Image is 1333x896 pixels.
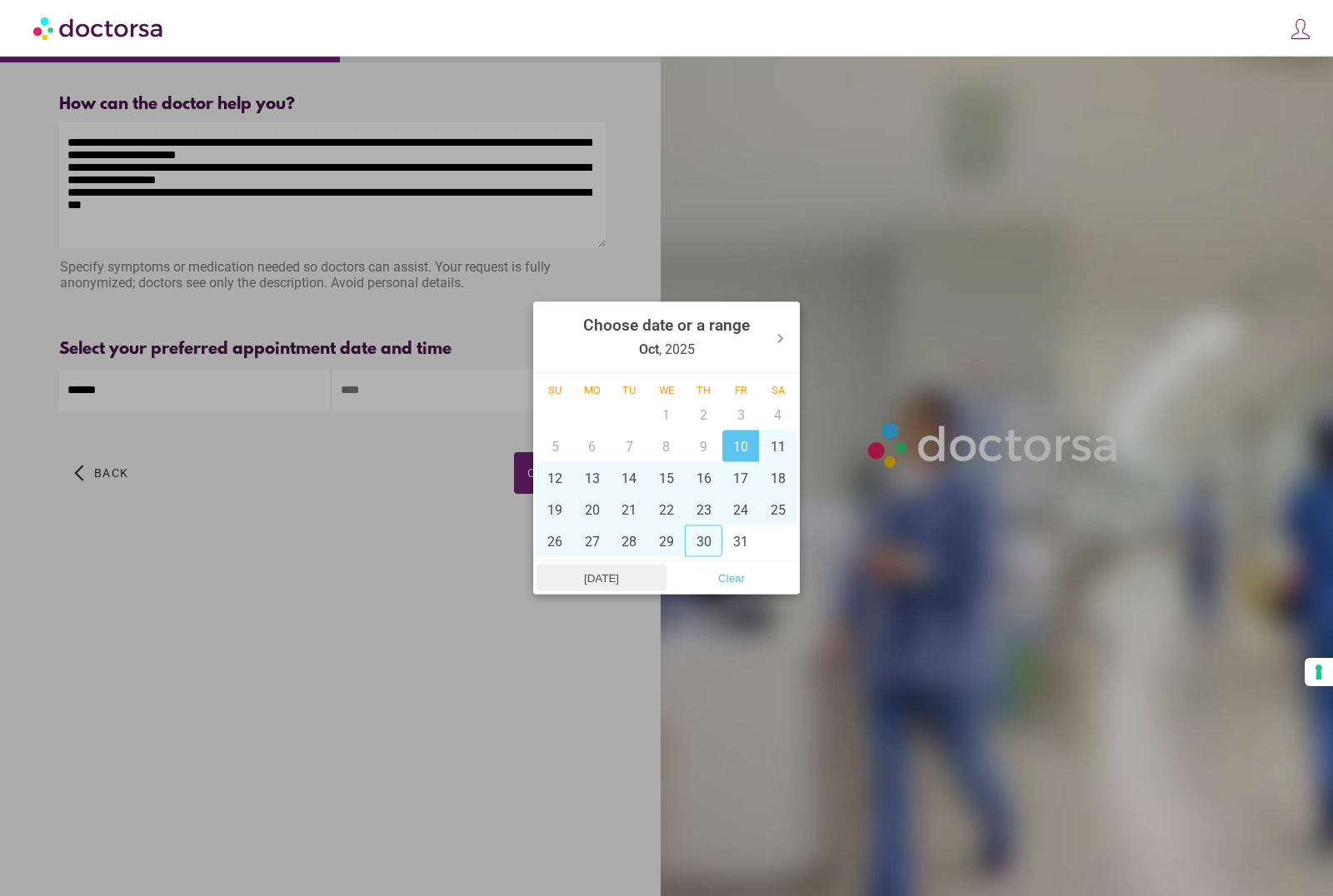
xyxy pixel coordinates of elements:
div: 22 [648,494,686,525]
div: 16 [685,462,722,494]
div: 13 [574,462,612,494]
div: We [648,384,686,396]
div: 29 [648,525,686,557]
div: 6 [574,431,612,462]
div: 4 [759,399,796,431]
div: 10 [722,431,760,462]
div: 17 [722,462,760,494]
div: 27 [574,525,612,557]
div: 26 [537,525,574,557]
div: Tu [611,384,648,396]
span: [DATE] [542,565,662,590]
span: Clear [671,565,791,590]
button: Clear [666,565,796,591]
div: 12 [537,462,574,494]
div: Th [685,384,722,396]
div: 9 [685,431,722,462]
div: 21 [611,494,648,525]
div: 23 [685,494,722,525]
div: 25 [759,494,796,525]
div: 14 [611,462,648,494]
div: 28 [611,525,648,557]
strong: Choose date or a range [583,316,750,335]
button: Your consent preferences for tracking technologies [1305,658,1333,686]
div: 31 [722,525,760,557]
img: Doctorsa.com [33,9,165,47]
div: 15 [648,462,686,494]
div: 7 [611,431,648,462]
div: 8 [648,431,686,462]
div: 24 [722,494,760,525]
div: 1 [648,399,686,431]
button: [DATE] [537,565,666,591]
div: Fr [722,384,760,396]
img: icons8-customer-100.png [1289,17,1312,41]
div: Su [537,384,574,396]
div: Mo [574,384,612,396]
div: , 2025 [583,306,750,370]
div: 5 [537,431,574,462]
div: Sa [759,384,796,396]
div: 20 [574,494,612,525]
strong: Oct [639,341,659,357]
div: 11 [759,431,796,462]
div: 30 [685,525,722,557]
div: 19 [537,494,574,525]
div: 3 [722,399,760,431]
div: 2 [685,399,722,431]
div: 18 [759,462,796,494]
